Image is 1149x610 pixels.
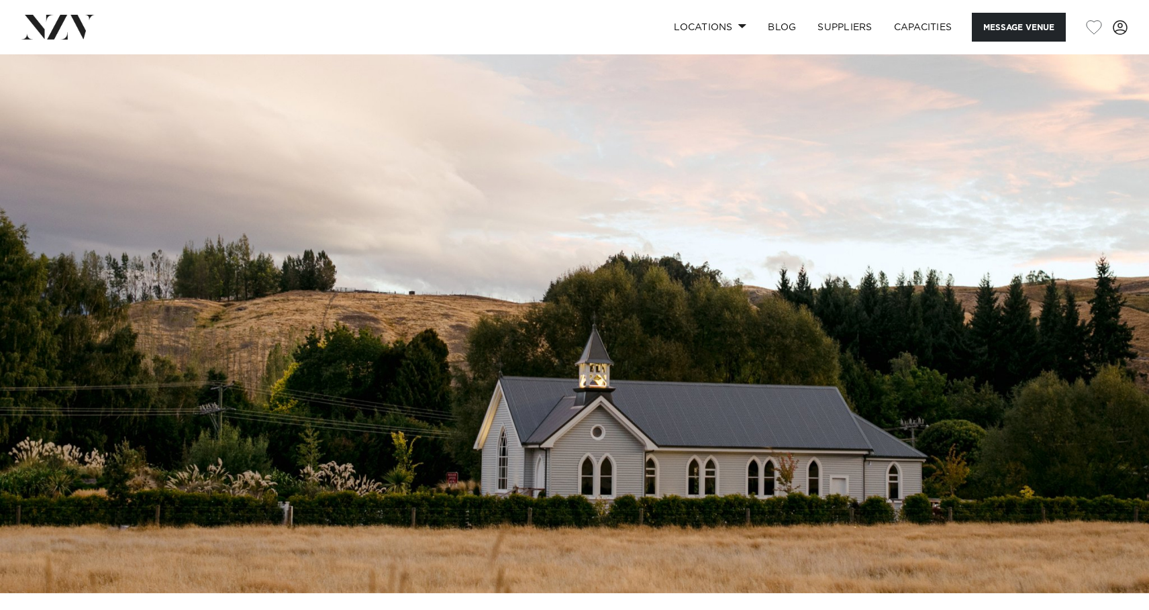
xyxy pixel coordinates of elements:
a: Capacities [883,13,963,42]
a: Locations [663,13,757,42]
button: Message Venue [972,13,1066,42]
a: SUPPLIERS [807,13,883,42]
img: nzv-logo.png [21,15,95,39]
a: BLOG [757,13,807,42]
